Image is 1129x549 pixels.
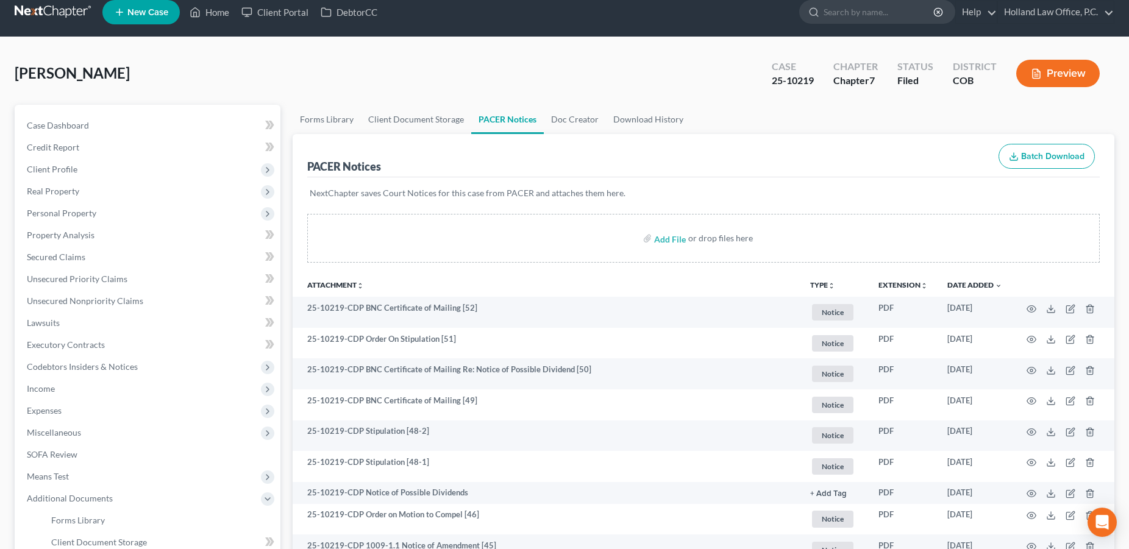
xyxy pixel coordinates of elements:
span: Unsecured Priority Claims [27,274,127,284]
span: Unsecured Nonpriority Claims [27,296,143,306]
span: SOFA Review [27,449,77,459]
a: Attachmentunfold_more [307,280,364,289]
span: Lawsuits [27,317,60,328]
span: Real Property [27,186,79,196]
i: unfold_more [921,282,928,289]
a: Notice [810,425,859,445]
a: Home [183,1,235,23]
a: Forms Library [41,509,280,531]
div: District [953,60,997,74]
button: Preview [1016,60,1100,87]
a: Case Dashboard [17,115,280,136]
div: Open Intercom Messenger [1088,508,1117,537]
span: Case Dashboard [27,120,89,130]
div: COB [953,74,997,88]
a: DebtorCC [315,1,383,23]
div: Filed [897,74,933,88]
span: Property Analysis [27,230,94,240]
a: Notice [810,364,859,384]
span: Notice [812,427,853,444]
span: Codebtors Insiders & Notices [27,361,138,372]
td: [DATE] [938,297,1012,328]
span: 7 [869,74,875,86]
a: Holland Law Office, P.C. [998,1,1114,23]
td: 25-10219-CDP BNC Certificate of Mailing [49] [293,389,800,420]
button: + Add Tag [810,490,847,498]
td: PDF [869,451,938,482]
a: Doc Creator [544,105,606,134]
td: [DATE] [938,482,1012,504]
span: Personal Property [27,208,96,218]
a: Client Document Storage [361,105,471,134]
a: Notice [810,395,859,415]
td: [DATE] [938,328,1012,359]
td: [DATE] [938,504,1012,535]
span: Notice [812,511,853,527]
td: 25-10219-CDP BNC Certificate of Mailing Re: Notice of Possible Dividend [50] [293,358,800,389]
div: or drop files here [688,232,753,244]
span: Notice [812,366,853,382]
td: [DATE] [938,389,1012,420]
span: Secured Claims [27,252,85,262]
td: PDF [869,504,938,535]
a: Client Portal [235,1,315,23]
a: Property Analysis [17,224,280,246]
td: PDF [869,420,938,452]
div: PACER Notices [307,159,381,174]
td: [DATE] [938,420,1012,452]
span: Executory Contracts [27,339,105,350]
span: Additional Documents [27,493,113,503]
td: PDF [869,297,938,328]
td: 25-10219-CDP BNC Certificate of Mailing [52] [293,297,800,328]
a: Executory Contracts [17,334,280,356]
a: Date Added expand_more [947,280,1002,289]
span: Income [27,383,55,394]
span: Notice [812,335,853,352]
a: Notice [810,333,859,353]
span: New Case [127,8,168,17]
td: PDF [869,389,938,420]
span: Client Document Storage [51,537,147,547]
span: Batch Download [1021,151,1084,161]
a: Lawsuits [17,312,280,334]
td: PDF [869,482,938,504]
a: PACER Notices [471,105,544,134]
div: Chapter [833,60,878,74]
td: 25-10219-CDP Stipulation [48-2] [293,420,800,452]
div: Status [897,60,933,74]
a: Unsecured Priority Claims [17,268,280,290]
span: Expenses [27,405,62,416]
div: Chapter [833,74,878,88]
span: [PERSON_NAME] [15,64,130,82]
button: TYPEunfold_more [810,282,835,289]
span: Miscellaneous [27,427,81,437]
a: Unsecured Nonpriority Claims [17,290,280,312]
span: Notice [812,458,853,475]
a: Notice [810,302,859,322]
a: SOFA Review [17,444,280,466]
a: + Add Tag [810,487,859,498]
a: Credit Report [17,136,280,158]
a: Forms Library [293,105,361,134]
a: Download History [606,105,691,134]
td: PDF [869,328,938,359]
a: Extensionunfold_more [878,280,928,289]
td: 25-10219-CDP Stipulation [48-1] [293,451,800,482]
span: Client Profile [27,164,77,174]
span: Credit Report [27,142,79,152]
td: 25-10219-CDP Order on Motion to Compel [46] [293,504,800,535]
div: 25-10219 [772,74,814,88]
a: Notice [810,456,859,476]
a: Help [956,1,997,23]
td: [DATE] [938,451,1012,482]
input: Search by name... [824,1,935,23]
td: [DATE] [938,358,1012,389]
i: unfold_more [357,282,364,289]
span: Forms Library [51,515,105,525]
i: expand_more [995,282,1002,289]
span: Notice [812,304,853,321]
span: Means Test [27,471,69,481]
i: unfold_more [828,282,835,289]
div: Case [772,60,814,74]
td: 25-10219-CDP Order On Stipulation [51] [293,328,800,359]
